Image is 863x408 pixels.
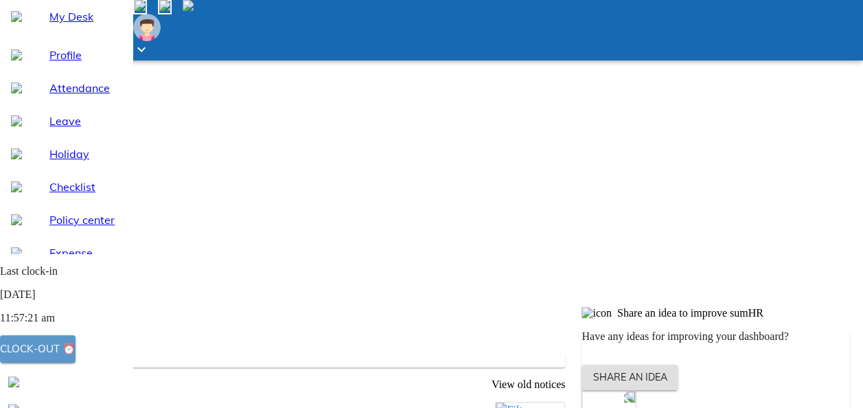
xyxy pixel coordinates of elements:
span: Share an idea [592,369,667,386]
span: Share an idea to improve sumHR [617,307,763,319]
img: Employee [133,14,161,41]
p: View old notices [22,378,565,391]
p: Have any ideas for improving your dashboard? [582,330,849,343]
p: Noticeboard [22,332,565,344]
p: No new notices [22,355,565,367]
button: Share an idea [582,365,678,390]
img: icon [582,307,612,319]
